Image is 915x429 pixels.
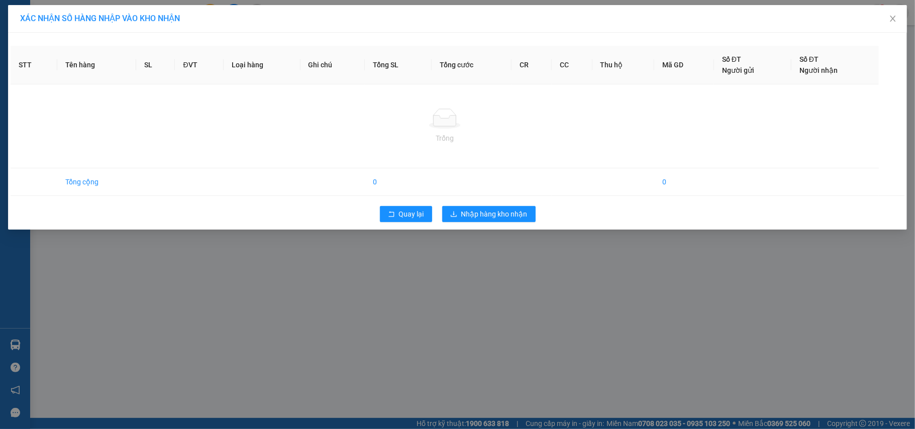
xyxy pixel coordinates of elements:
span: Người nhận [799,66,838,74]
span: rollback [388,210,395,219]
th: STT [11,46,57,84]
td: 0 [654,168,714,196]
th: Tổng cước [432,46,512,84]
button: Close [879,5,907,33]
th: SL [136,46,175,84]
th: Tên hàng [57,46,136,84]
span: download [450,210,457,219]
span: XÁC NHẬN SỐ HÀNG NHẬP VÀO KHO NHẬN [20,14,180,23]
td: 0 [365,168,432,196]
button: downloadNhập hàng kho nhận [442,206,536,222]
th: CC [552,46,592,84]
th: ĐVT [175,46,224,84]
button: rollbackQuay lại [380,206,432,222]
th: Thu hộ [592,46,655,84]
th: Ghi chú [300,46,365,84]
th: CR [512,46,552,84]
div: Trống [19,133,871,144]
th: Mã GD [654,46,714,84]
span: Số ĐT [722,55,741,63]
span: Người gửi [722,66,754,74]
span: close [889,15,897,23]
span: Số ĐT [799,55,819,63]
th: Tổng SL [365,46,432,84]
td: Tổng cộng [57,168,136,196]
th: Loại hàng [224,46,300,84]
span: Quay lại [399,208,424,220]
span: Nhập hàng kho nhận [461,208,528,220]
